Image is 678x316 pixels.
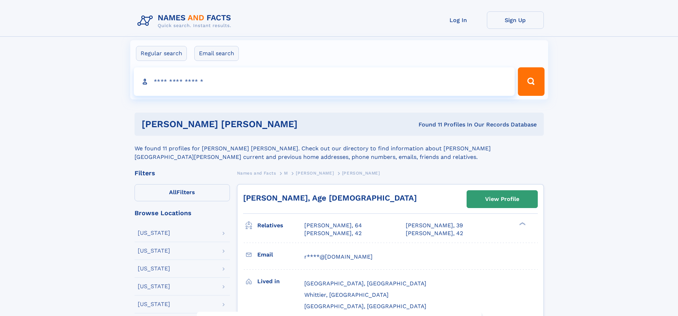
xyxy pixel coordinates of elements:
[135,184,230,201] label: Filters
[358,121,537,129] div: Found 11 Profiles In Our Records Database
[138,248,170,254] div: [US_STATE]
[138,230,170,236] div: [US_STATE]
[296,169,334,177] a: [PERSON_NAME]
[169,189,177,196] span: All
[342,171,380,176] span: [PERSON_NAME]
[138,301,170,307] div: [US_STATE]
[237,169,276,177] a: Names and Facts
[257,275,304,287] h3: Lived in
[135,170,230,176] div: Filters
[304,280,426,287] span: [GEOGRAPHIC_DATA], [GEOGRAPHIC_DATA]
[257,219,304,232] h3: Relatives
[304,229,362,237] a: [PERSON_NAME], 42
[467,191,537,208] a: View Profile
[142,120,358,129] h1: [PERSON_NAME] [PERSON_NAME]
[135,11,237,31] img: Logo Names and Facts
[406,229,463,237] a: [PERSON_NAME], 42
[304,291,389,298] span: Whittier, [GEOGRAPHIC_DATA]
[135,136,544,161] div: We found 11 profiles for [PERSON_NAME] [PERSON_NAME]. Check out our directory to find information...
[487,11,544,29] a: Sign Up
[430,11,487,29] a: Log In
[406,222,463,229] a: [PERSON_NAME], 39
[485,191,519,207] div: View Profile
[296,171,334,176] span: [PERSON_NAME]
[243,193,417,202] a: [PERSON_NAME], Age [DEMOGRAPHIC_DATA]
[138,284,170,289] div: [US_STATE]
[136,46,187,61] label: Regular search
[135,210,230,216] div: Browse Locations
[284,171,288,176] span: M
[517,222,526,226] div: ❯
[194,46,239,61] label: Email search
[304,222,362,229] a: [PERSON_NAME], 64
[138,266,170,271] div: [US_STATE]
[304,303,426,310] span: [GEOGRAPHIC_DATA], [GEOGRAPHIC_DATA]
[134,67,515,96] input: search input
[518,67,544,96] button: Search Button
[284,169,288,177] a: M
[257,249,304,261] h3: Email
